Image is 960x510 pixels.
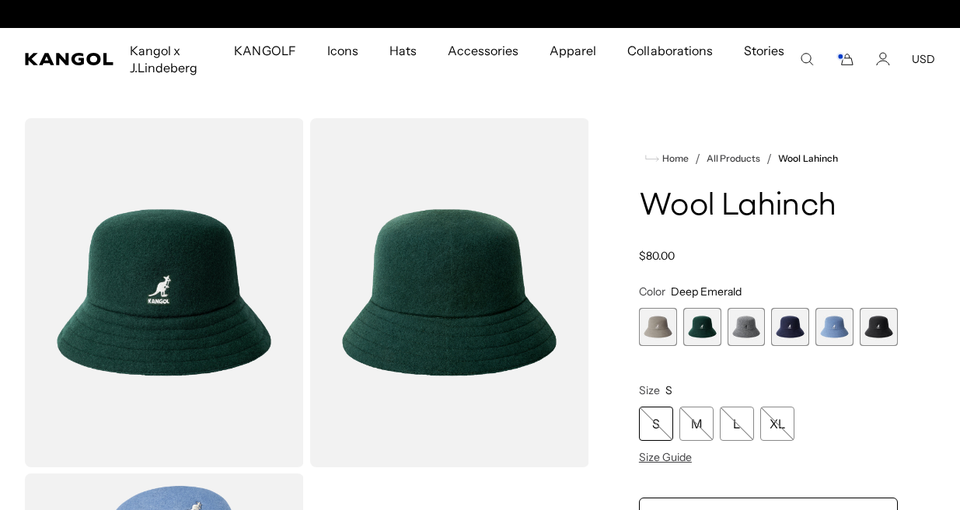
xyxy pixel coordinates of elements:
span: Accessories [448,28,518,73]
span: $80.00 [639,249,675,263]
span: Hats [389,28,417,73]
span: Icons [327,28,358,73]
span: Size [639,383,660,397]
a: Apparel [534,28,612,73]
a: Accessories [432,28,534,73]
span: Stories [744,28,784,90]
a: Kangol [25,53,114,65]
label: Flannel [728,308,766,346]
a: Kangol x J.Lindeberg [114,28,218,90]
li: / [760,149,772,168]
span: Size Guide [639,450,692,464]
a: Stories [728,28,800,90]
div: 1 of 2 [320,8,641,20]
a: Wool Lahinch [778,153,837,164]
div: 5 of 6 [815,308,854,346]
button: Cart [836,52,854,66]
h1: Wool Lahinch [639,190,898,224]
span: Color [639,285,665,299]
div: M [679,407,714,441]
div: 1 of 6 [639,308,677,346]
div: XL [760,407,794,441]
summary: Search here [800,52,814,66]
slideshow-component: Announcement bar [320,8,641,20]
span: KANGOLF [234,28,295,73]
li: / [689,149,700,168]
div: 4 of 6 [771,308,809,346]
span: S [665,383,672,397]
a: KANGOLF [218,28,311,73]
img: color-deep-emerald [25,118,304,467]
a: Account [876,52,890,66]
div: S [639,407,673,441]
a: All Products [707,153,760,164]
div: 2 of 6 [683,308,721,346]
a: Hats [374,28,432,73]
button: USD [912,52,935,66]
span: Home [659,153,689,164]
span: Collaborations [627,28,712,73]
label: Navy [771,308,809,346]
a: Icons [312,28,374,73]
span: Kangol x J.Lindeberg [130,28,203,90]
span: Deep Emerald [671,285,742,299]
label: Warm Grey [639,308,677,346]
div: 3 of 6 [728,308,766,346]
label: Black [860,308,898,346]
label: Denim Blue [815,308,854,346]
a: Collaborations [612,28,728,73]
nav: breadcrumbs [639,149,898,168]
a: Home [645,152,689,166]
span: Apparel [550,28,596,73]
label: Deep Emerald [683,308,721,346]
div: L [720,407,754,441]
img: color-deep-emerald [310,118,589,467]
div: Announcement [320,8,641,20]
div: 6 of 6 [860,308,898,346]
